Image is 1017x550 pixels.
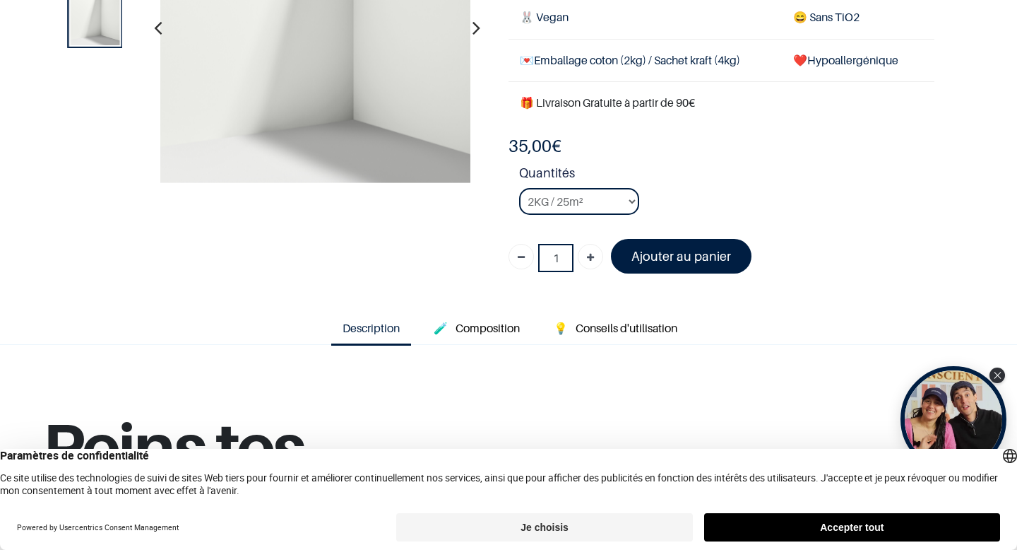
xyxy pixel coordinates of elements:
[520,10,569,24] span: 🐰 Vegan
[989,368,1005,383] div: Close Tolstoy widget
[509,136,561,156] b: €
[578,244,603,269] a: Ajouter
[509,244,534,269] a: Supprimer
[611,239,751,274] a: Ajouter au panier
[456,321,520,335] span: Composition
[631,249,731,264] font: Ajouter au panier
[900,366,1006,472] div: Open Tolstoy widget
[554,321,568,335] span: 💡
[519,163,934,188] strong: Quantités
[900,366,1006,472] div: Tolstoy bubble widget
[782,39,934,81] td: ❤️Hypoallergénique
[509,136,552,156] span: 35,00
[520,53,534,67] span: 💌
[520,95,695,110] font: 🎁 Livraison Gratuite à partir de 90€
[509,39,782,81] td: Emballage coton (2kg) / Sachet kraft (4kg)
[900,366,1006,472] div: Open Tolstoy
[12,12,54,54] button: Open chat widget
[793,10,816,24] span: 😄 S
[343,321,400,335] span: Description
[576,321,677,335] span: Conseils d'utilisation
[434,321,448,335] span: 🧪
